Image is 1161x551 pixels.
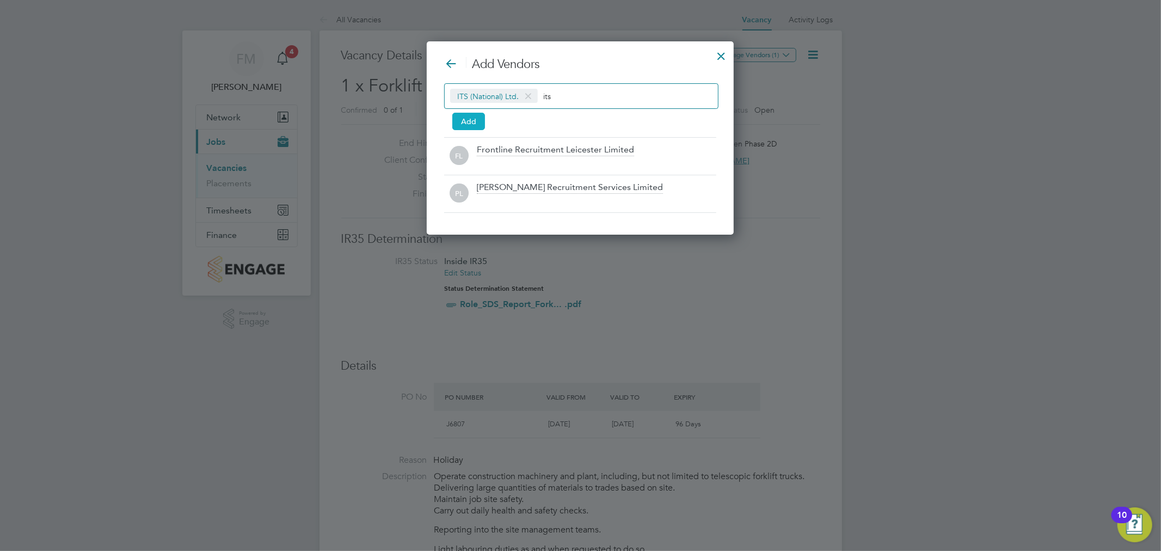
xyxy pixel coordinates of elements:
button: Open Resource Center, 10 new notifications [1117,507,1152,542]
h3: Add Vendors [444,57,716,72]
span: PL [450,184,469,203]
div: Frontline Recruitment Leicester Limited [477,144,634,156]
div: [PERSON_NAME] Recruitment Services Limited [477,182,663,194]
input: Search vendors... [543,89,612,103]
button: Add [452,113,485,130]
span: FL [450,146,469,166]
span: ITS (National) Ltd. [450,89,538,103]
div: 10 [1117,515,1127,529]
